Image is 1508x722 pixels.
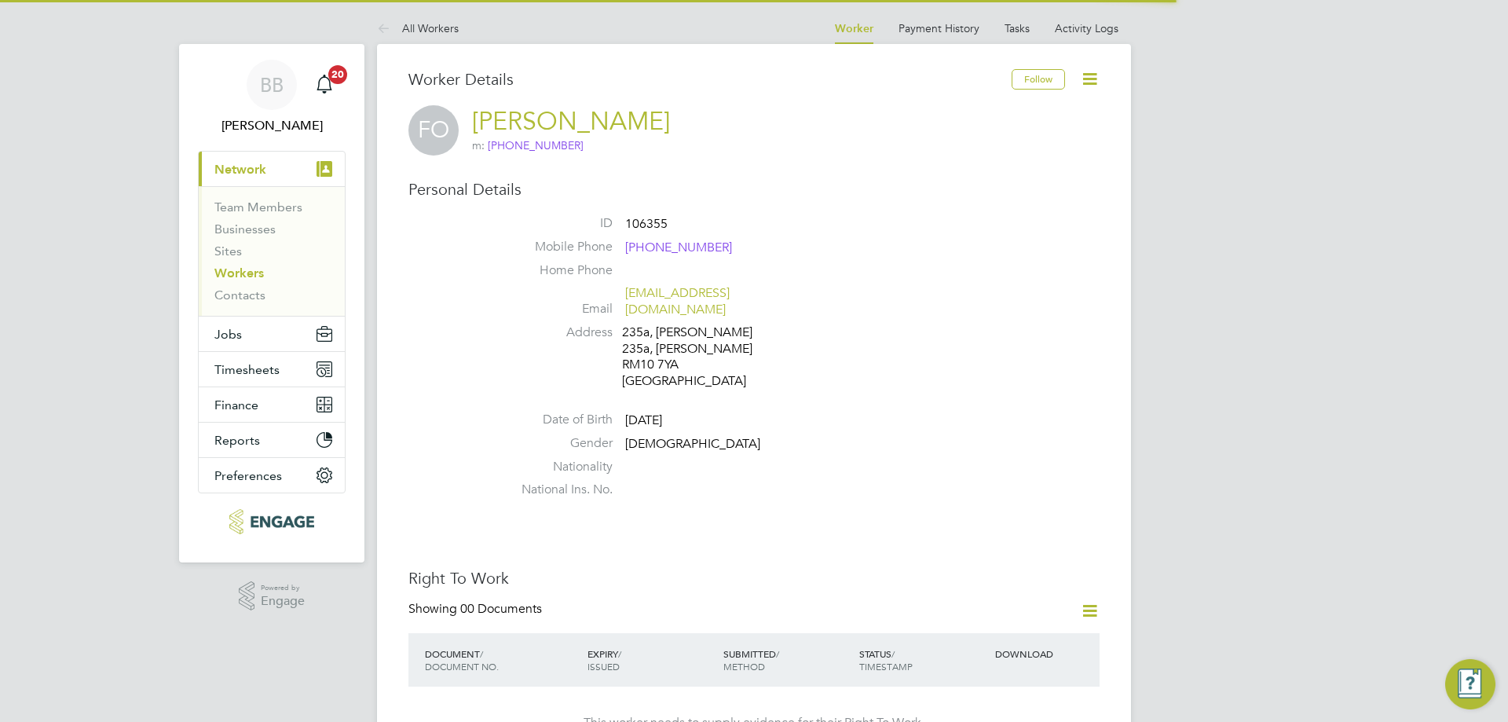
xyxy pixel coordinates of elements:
span: ISSUED [587,660,620,673]
label: Email [503,301,613,317]
span: Engage [261,595,305,608]
label: Gender [503,435,613,452]
div: DOWNLOAD [991,640,1100,668]
span: Preferences [214,468,282,483]
a: Businesses [214,222,276,236]
span: BB [260,75,284,95]
div: STATUS [855,640,991,680]
a: Contacts [214,288,265,302]
button: Engage Resource Center [1445,659,1495,709]
a: 20 [309,60,340,110]
div: Showing [408,601,545,618]
button: Jobs [199,317,345,351]
a: All Workers [377,21,459,35]
button: Follow [1012,69,1065,90]
span: / [618,647,621,660]
span: FO [408,105,459,156]
span: m: [472,138,485,152]
span: Reports [214,433,260,448]
span: METHOD [723,660,765,673]
label: Address [503,324,613,341]
label: Date of Birth [503,412,613,428]
a: [EMAIL_ADDRESS][DOMAIN_NAME] [625,285,730,317]
h3: Right To Work [408,568,1100,588]
label: ID [503,215,613,232]
span: Network [214,162,266,177]
div: DOCUMENT [421,640,584,680]
span: Timesheets [214,362,280,377]
a: Worker [835,22,873,35]
label: Mobile Phone [503,239,613,255]
a: BB[PERSON_NAME] [198,60,346,135]
label: Nationality [503,459,613,475]
div: SUBMITTED [719,640,855,680]
div: Network [199,186,345,316]
button: Timesheets [199,352,345,387]
a: Tasks [1005,21,1030,35]
span: TIMESTAMP [859,660,913,673]
button: Network [199,152,345,186]
label: Home Phone [503,262,613,279]
a: Activity Logs [1055,21,1118,35]
span: / [891,647,895,660]
span: Finance [214,398,258,412]
button: Reports [199,423,345,457]
span: [PHONE_NUMBER] [625,240,732,256]
span: Becky Blight [198,116,346,135]
h3: Personal Details [408,179,1100,200]
a: Payment History [899,21,979,35]
span: [DATE] [625,412,662,428]
a: Team Members [214,200,302,214]
span: [PHONE_NUMBER] [488,138,584,152]
span: Powered by [261,581,305,595]
label: National Ins. No. [503,482,613,498]
span: 00 Documents [460,601,542,617]
a: Sites [214,244,242,258]
a: Powered byEngage [239,581,306,611]
a: Workers [214,266,264,280]
nav: Main navigation [179,44,364,563]
a: [PERSON_NAME] [472,106,670,137]
span: 106355 [625,216,668,232]
span: 20 [328,65,347,84]
span: DOCUMENT NO. [425,660,499,673]
span: Jobs [214,327,242,342]
span: [DEMOGRAPHIC_DATA] [625,436,760,452]
button: Preferences [199,458,345,493]
div: 235a, [PERSON_NAME] 235a, [PERSON_NAME] RM10 7YA [GEOGRAPHIC_DATA] [622,324,771,390]
span: / [480,647,483,660]
div: EXPIRY [584,640,719,680]
h3: Worker Details [408,69,1012,90]
img: xede-logo-retina.png [229,509,313,534]
span: / [776,647,779,660]
a: Go to home page [198,509,346,534]
button: Finance [199,387,345,422]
